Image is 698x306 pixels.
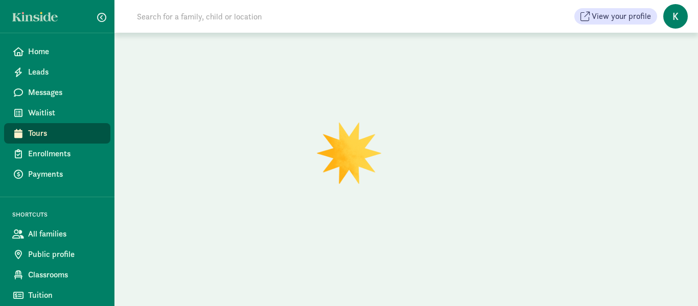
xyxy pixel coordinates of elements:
span: Tours [28,127,102,139]
span: View your profile [592,10,651,22]
button: View your profile [574,8,657,25]
span: Public profile [28,248,102,261]
a: Enrollments [4,144,110,164]
a: Tuition [4,285,110,305]
a: Classrooms [4,265,110,285]
a: Waitlist [4,103,110,123]
a: Leads [4,62,110,82]
a: Messages [4,82,110,103]
input: Search for a family, child or location [131,6,417,27]
span: Tuition [28,289,102,301]
span: Messages [28,86,102,99]
span: Payments [28,168,102,180]
a: All families [4,224,110,244]
span: Home [28,45,102,58]
a: Payments [4,164,110,184]
span: Classrooms [28,269,102,281]
a: Public profile [4,244,110,265]
a: Tours [4,123,110,144]
span: All families [28,228,102,240]
a: Home [4,41,110,62]
span: K [663,4,688,29]
span: Waitlist [28,107,102,119]
span: Leads [28,66,102,78]
span: Enrollments [28,148,102,160]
